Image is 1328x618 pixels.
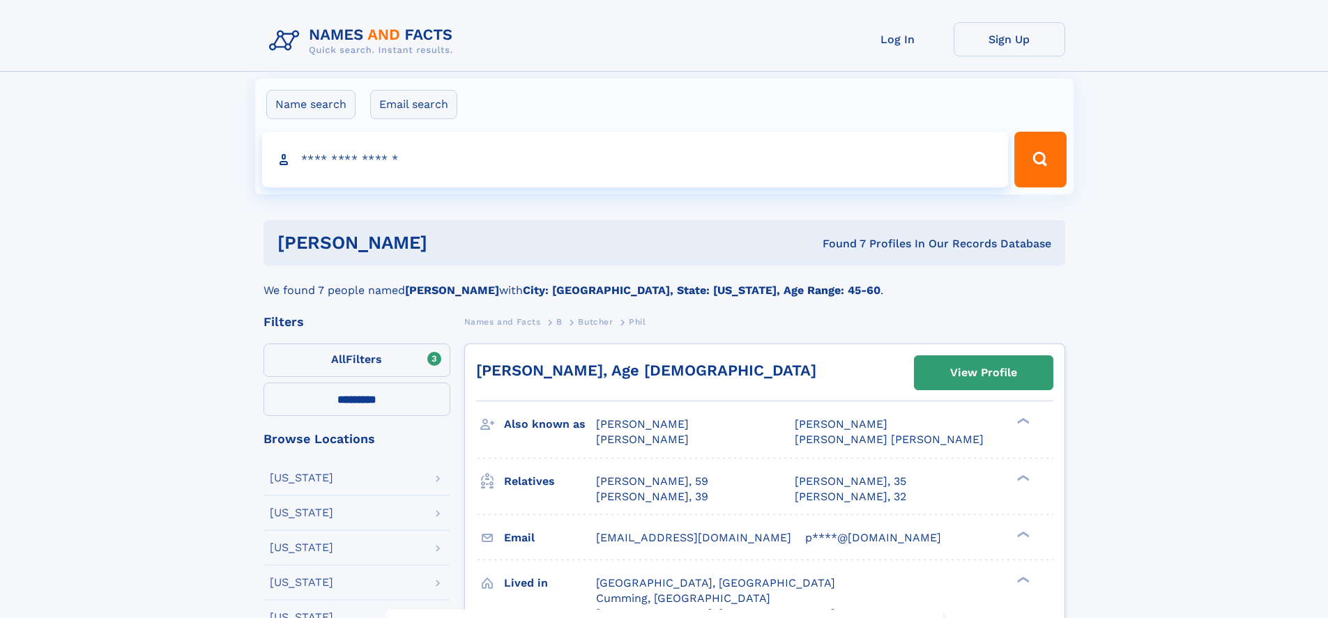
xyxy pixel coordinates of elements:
[464,313,541,330] a: Names and Facts
[264,316,450,328] div: Filters
[578,317,613,327] span: Butcher
[405,284,499,297] b: [PERSON_NAME]
[1014,575,1030,584] div: ❯
[596,489,708,504] a: [PERSON_NAME], 39
[331,353,346,366] span: All
[504,526,596,550] h3: Email
[1014,132,1066,187] button: Search Button
[1014,473,1030,482] div: ❯
[264,433,450,445] div: Browse Locations
[277,234,625,252] h1: [PERSON_NAME]
[596,417,689,431] span: [PERSON_NAME]
[556,317,563,327] span: B
[270,507,333,518] div: [US_STATE]
[264,343,450,377] label: Filters
[504,571,596,595] h3: Lived in
[1014,417,1030,426] div: ❯
[1014,530,1030,539] div: ❯
[596,474,708,489] a: [PERSON_NAME], 59
[629,317,646,327] span: Phil
[476,362,816,379] a: [PERSON_NAME], Age [DEMOGRAPHIC_DATA]
[504,470,596,493] h3: Relatives
[596,592,770,605] span: Cumming, [GEOGRAPHIC_DATA]
[842,22,954,56] a: Log In
[915,356,1053,389] a: View Profile
[795,489,906,504] a: [PERSON_NAME], 32
[270,577,333,588] div: [US_STATE]
[262,132,1009,187] input: search input
[954,22,1065,56] a: Sign Up
[596,433,689,446] span: [PERSON_NAME]
[950,357,1017,389] div: View Profile
[795,417,887,431] span: [PERSON_NAME]
[795,433,984,446] span: [PERSON_NAME] [PERSON_NAME]
[264,22,464,60] img: Logo Names and Facts
[556,313,563,330] a: B
[625,236,1051,252] div: Found 7 Profiles In Our Records Database
[596,576,835,589] span: [GEOGRAPHIC_DATA], [GEOGRAPHIC_DATA]
[270,542,333,553] div: [US_STATE]
[523,284,880,297] b: City: [GEOGRAPHIC_DATA], State: [US_STATE], Age Range: 45-60
[264,265,1065,299] div: We found 7 people named with .
[270,472,333,484] div: [US_STATE]
[795,474,906,489] a: [PERSON_NAME], 35
[370,90,457,119] label: Email search
[596,531,791,544] span: [EMAIL_ADDRESS][DOMAIN_NAME]
[578,313,613,330] a: Butcher
[266,90,356,119] label: Name search
[504,412,596,436] h3: Also known as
